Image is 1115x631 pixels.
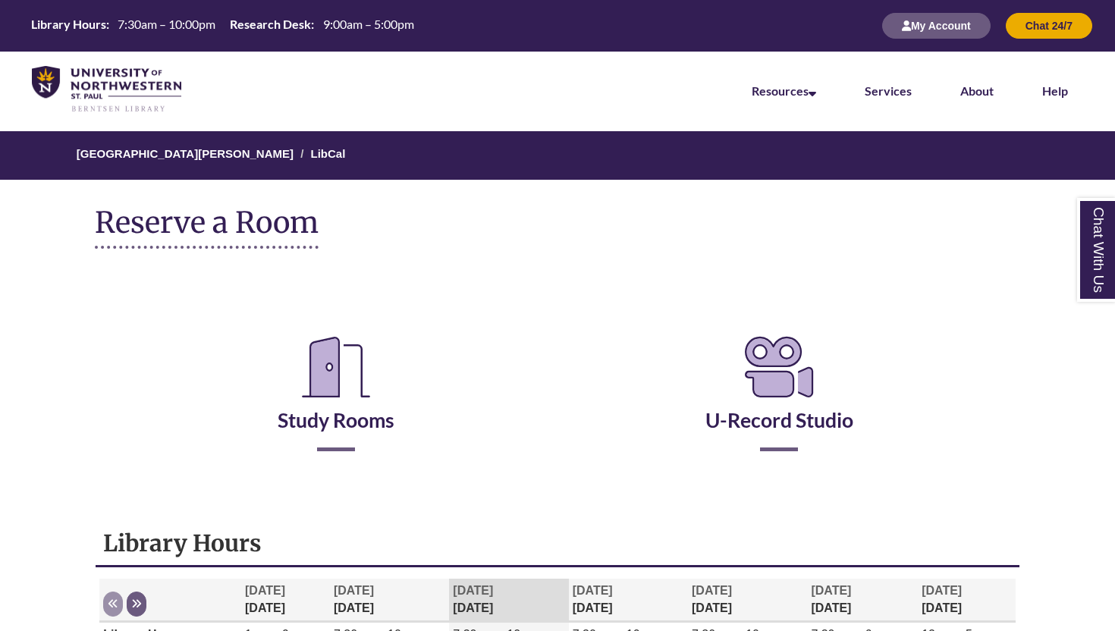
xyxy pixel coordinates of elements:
[705,370,853,432] a: U-Record Studio
[241,579,330,622] th: [DATE]
[323,17,414,31] span: 9:00am – 5:00pm
[960,83,994,98] a: About
[692,584,732,597] span: [DATE]
[103,529,1012,557] h1: Library Hours
[95,206,319,249] h1: Reserve a Room
[449,579,568,622] th: [DATE]
[922,584,962,597] span: [DATE]
[95,131,1020,180] nav: Breadcrumb
[752,83,816,98] a: Resources
[127,592,146,617] button: Next week
[103,592,123,617] button: Previous week
[311,147,346,160] a: LibCal
[330,579,449,622] th: [DATE]
[334,584,374,597] span: [DATE]
[245,584,285,597] span: [DATE]
[25,16,419,36] a: Hours Today
[1006,13,1092,39] button: Chat 24/7
[865,83,912,98] a: Services
[1006,19,1092,32] a: Chat 24/7
[882,13,991,39] button: My Account
[573,584,613,597] span: [DATE]
[882,19,991,32] a: My Account
[1042,83,1068,98] a: Help
[278,370,394,432] a: Study Rooms
[224,16,316,33] th: Research Desk:
[569,579,688,622] th: [DATE]
[918,579,1016,622] th: [DATE]
[25,16,419,34] table: Hours Today
[453,584,493,597] span: [DATE]
[32,66,181,113] img: UNWSP Library Logo
[811,584,851,597] span: [DATE]
[95,287,1020,496] div: Reserve a Room
[77,147,294,160] a: [GEOGRAPHIC_DATA][PERSON_NAME]
[688,579,807,622] th: [DATE]
[118,17,215,31] span: 7:30am – 10:00pm
[25,16,111,33] th: Library Hours:
[807,579,918,622] th: [DATE]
